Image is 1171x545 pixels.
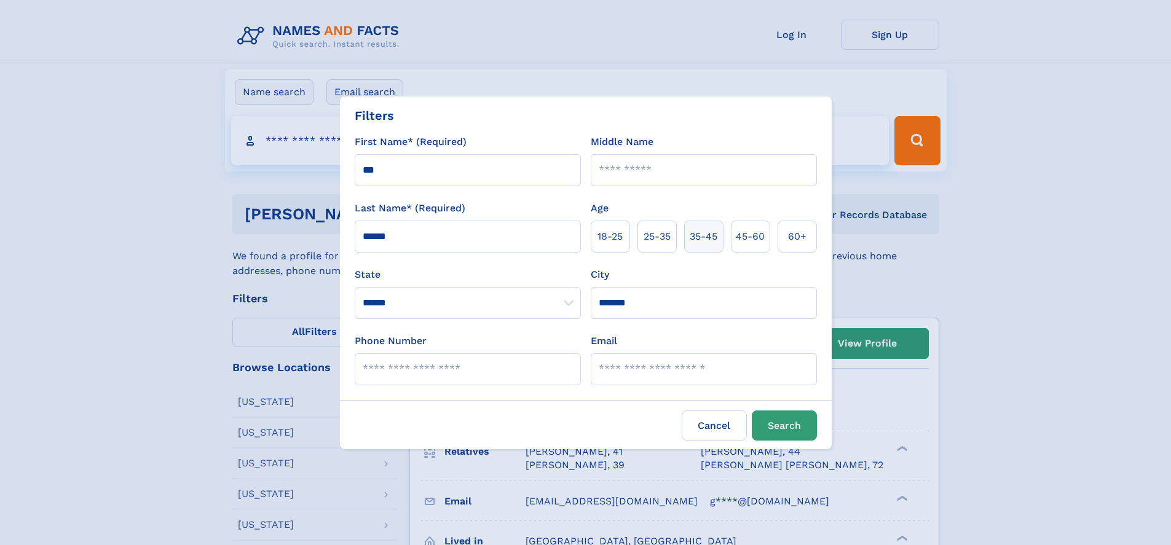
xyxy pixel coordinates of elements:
label: Phone Number [355,334,427,348]
span: 60+ [788,229,806,244]
span: 25‑35 [644,229,671,244]
label: Cancel [682,410,747,441]
button: Search [752,410,817,441]
span: 35‑45 [690,229,717,244]
label: First Name* (Required) [355,135,467,149]
label: Middle Name [591,135,653,149]
div: Filters [355,106,394,125]
label: City [591,267,609,282]
label: State [355,267,581,282]
label: Email [591,334,617,348]
span: 45‑60 [736,229,765,244]
label: Last Name* (Required) [355,201,465,216]
span: 18‑25 [597,229,623,244]
label: Age [591,201,609,216]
